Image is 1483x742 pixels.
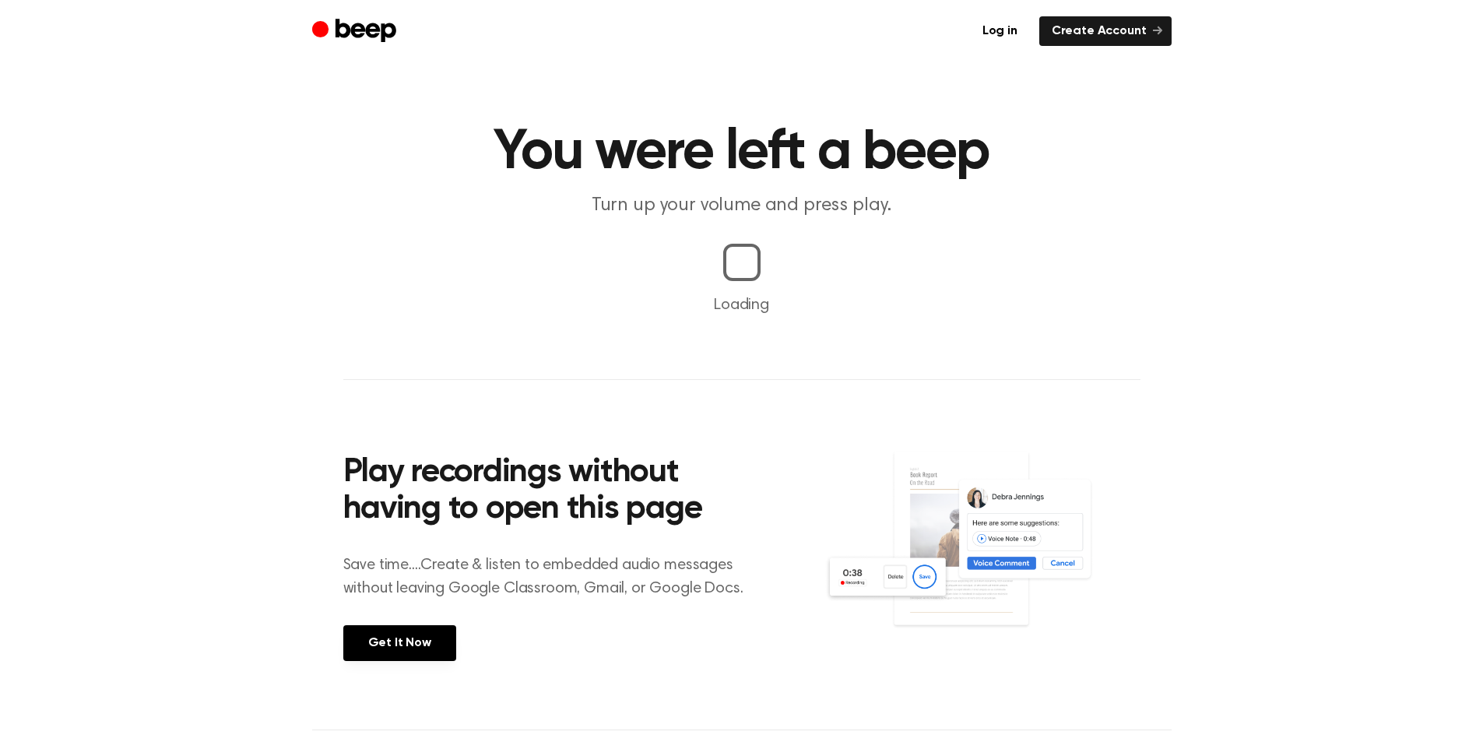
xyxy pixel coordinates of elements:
h1: You were left a beep [343,125,1140,181]
a: Log in [970,16,1030,46]
a: Create Account [1039,16,1172,46]
h2: Play recordings without having to open this page [343,455,763,529]
a: Get It Now [343,625,456,661]
p: Save time....Create & listen to embedded audio messages without leaving Google Classroom, Gmail, ... [343,554,763,600]
a: Beep [312,16,400,47]
p: Turn up your volume and press play. [443,193,1041,219]
p: Loading [19,294,1464,317]
img: Voice Comments on Docs and Recording Widget [824,450,1140,659]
